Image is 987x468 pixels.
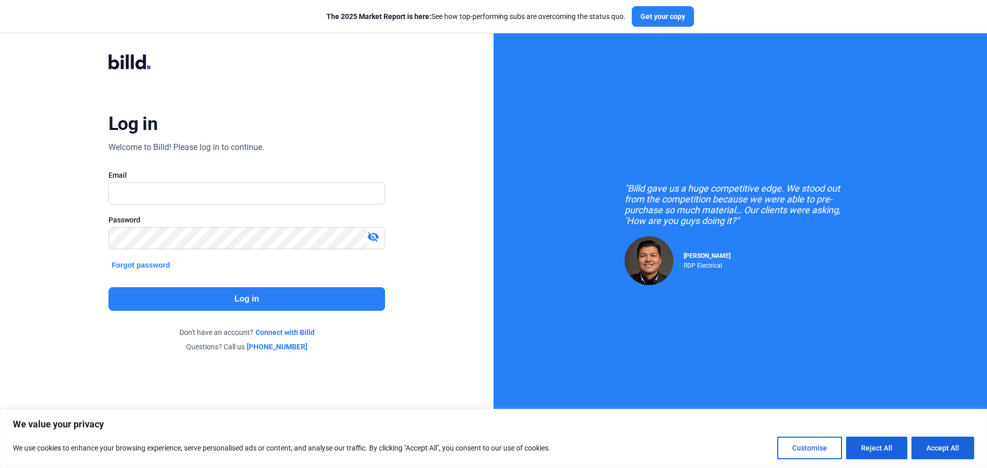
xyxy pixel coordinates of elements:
a: [PHONE_NUMBER] [247,342,307,352]
button: Accept All [911,437,974,459]
div: RDP Electrical [684,259,730,269]
button: Customise [777,437,842,459]
span: The 2025 Market Report is here: [326,12,431,21]
div: "Billd gave us a huge competitive edge. We stood out from the competition because we were able to... [625,183,856,226]
span: [PERSON_NAME] [684,252,730,259]
img: Raul Pacheco [625,236,673,285]
button: Forgot password [108,259,173,271]
div: Welcome to Billd! Please log in to continue. [108,141,264,154]
button: Log in [108,287,385,311]
p: We use cookies to enhance your browsing experience, serve personalised ads or content, and analys... [13,442,551,454]
button: Reject All [846,437,907,459]
div: Don't have an account? [108,327,385,338]
mat-icon: visibility_off [367,231,379,243]
div: Questions? Call us [108,342,385,352]
div: Log in [108,113,157,135]
div: Password [108,215,385,225]
a: Connect with Billd [255,327,315,338]
div: See how top-performing subs are overcoming the status quo. [326,11,626,22]
div: Email [108,170,385,180]
button: Get your copy [632,6,694,27]
p: We value your privacy [13,418,974,430]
